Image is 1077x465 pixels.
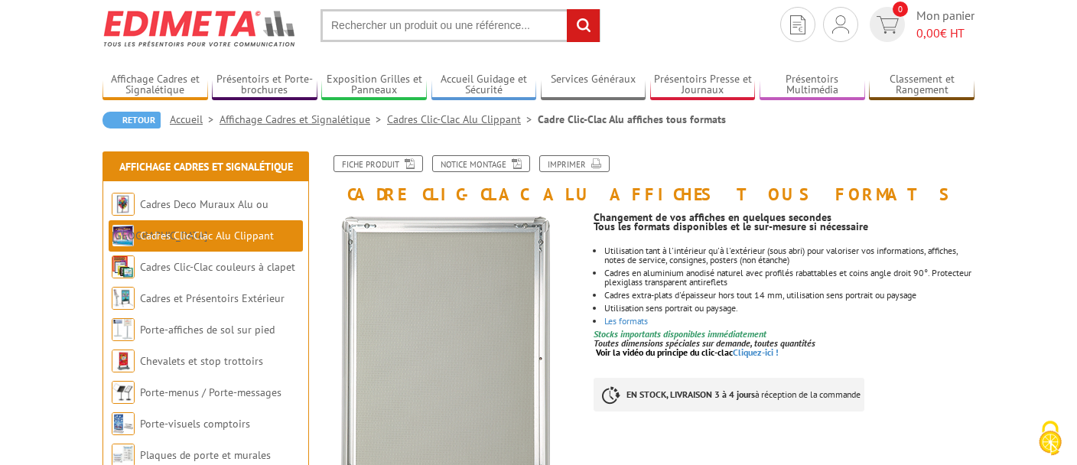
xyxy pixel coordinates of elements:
[212,73,317,98] a: Présentoirs et Porte-brochures
[916,7,975,42] span: Mon panier
[140,291,285,305] a: Cadres et Présentoirs Extérieur
[594,378,864,411] p: à réception de la commande
[604,246,975,265] li: Utilisation tant à l'intérieur qu'à l'extérieur (sous abri) pour valoriser vos informations, affi...
[541,73,646,98] a: Services Généraux
[220,112,387,126] a: Affichage Cadres et Signalétique
[140,323,275,337] a: Porte-affiches de sol sur pied
[1031,419,1069,457] img: Cookies (fenêtre modale)
[140,448,271,462] a: Plaques de porte et murales
[140,417,250,431] a: Porte-visuels comptoirs
[432,155,530,172] a: Notice Montage
[760,73,865,98] a: Présentoirs Multimédia
[119,160,293,174] a: Affichage Cadres et Signalétique
[626,389,755,400] strong: EN STOCK, LIVRAISON 3 à 4 jours
[102,112,161,128] a: Retour
[604,291,975,300] li: Cadres extra-plats d'épaisseur hors tout 14 mm, utilisation sens portrait ou paysage
[866,7,975,42] a: devis rapide 0 Mon panier 0,00€ HT
[112,197,268,242] a: Cadres Deco Muraux Alu ou [GEOGRAPHIC_DATA]
[538,112,726,127] li: Cadre Clic-Clac Alu affiches tous formats
[112,381,135,404] img: Porte-menus / Porte-messages
[604,268,975,287] li: Cadres en aluminium anodisé naturel avec profilés rabattables et coins angle droit 90°. Protecteu...
[877,16,899,34] img: devis rapide
[140,354,263,368] a: Chevalets et stop trottoirs
[320,9,600,42] input: Rechercher un produit ou une référence...
[594,213,975,222] p: Changement de vos affiches en quelques secondes
[832,15,849,34] img: devis rapide
[604,315,648,327] a: Les formats
[112,193,135,216] img: Cadres Deco Muraux Alu ou Bois
[604,304,975,313] li: Utilisation sens portrait ou paysage.
[1023,413,1077,465] button: Cookies (fenêtre modale)
[790,15,805,34] img: devis rapide
[140,385,281,399] a: Porte-menus / Porte-messages
[916,25,940,41] span: 0,00
[650,73,756,98] a: Présentoirs Presse et Journaux
[102,73,208,98] a: Affichage Cadres et Signalétique
[869,73,975,98] a: Classement et Rangement
[594,222,975,231] p: Tous les formats disponibles et le sur-mesure si nécessaire
[170,112,220,126] a: Accueil
[334,155,423,172] a: Fiche produit
[112,287,135,310] img: Cadres et Présentoirs Extérieur
[431,73,537,98] a: Accueil Guidage et Sécurité
[140,229,274,242] a: Cadres Clic-Clac Alu Clippant
[112,318,135,341] img: Porte-affiches de sol sur pied
[539,155,610,172] a: Imprimer
[387,112,538,126] a: Cadres Clic-Clac Alu Clippant
[594,337,815,349] em: Toutes dimensions spéciales sur demande, toutes quantités
[112,412,135,435] img: Porte-visuels comptoirs
[596,346,779,358] a: Voir la vidéo du principe du clic-clacCliquez-ici !
[140,260,295,274] a: Cadres Clic-Clac couleurs à clapet
[112,255,135,278] img: Cadres Clic-Clac couleurs à clapet
[916,24,975,42] span: € HT
[567,9,600,42] input: rechercher
[321,73,427,98] a: Exposition Grilles et Panneaux
[596,346,733,358] span: Voir la vidéo du principe du clic-clac
[893,2,908,17] span: 0
[594,328,766,340] font: Stocks importants disponibles immédiatement
[112,350,135,372] img: Chevalets et stop trottoirs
